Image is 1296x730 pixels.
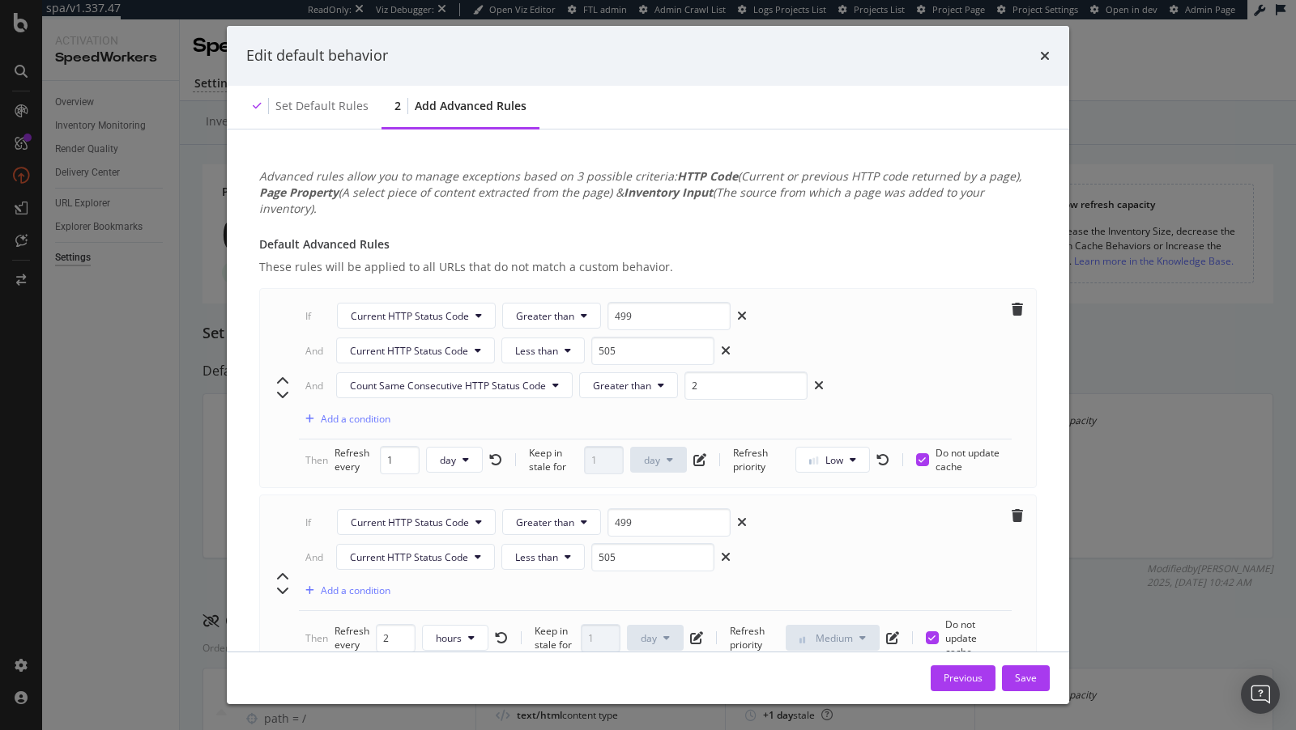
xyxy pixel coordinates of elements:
[693,453,706,466] div: pen-to-square
[1012,303,1023,316] div: trash
[350,550,468,564] span: Current HTTP Status Code
[627,625,684,651] button: day
[786,625,880,651] button: Medium
[351,516,469,529] span: Current HTTP Status Code
[440,453,456,467] span: day
[502,303,601,329] button: Greater than
[931,665,995,691] button: Previous
[305,344,323,358] div: And
[624,185,713,200] b: Inventory Input
[259,236,1037,253] div: Default Advanced Rules
[299,578,390,604] button: Add a condition
[495,631,508,644] div: rotate-left
[305,379,323,393] div: And
[502,509,601,535] button: Greater than
[690,631,703,644] div: pen-to-square
[276,388,289,401] div: chevron-down
[733,446,788,473] div: Refresh priority
[305,631,328,645] div: Then
[876,453,889,466] div: rotate-left
[886,631,899,644] div: pen-to-square
[489,453,502,466] div: rotate-left
[336,372,573,398] button: Count Same Consecutive HTTP Status Code
[246,45,388,66] div: Edit default behavior
[607,302,731,330] input: Status code
[593,379,651,393] span: Greater than
[535,624,574,651] div: Keep in stale for
[730,624,779,651] div: Refresh priority
[816,631,853,645] span: Medium
[394,98,401,114] div: 2
[426,447,483,473] button: day
[350,379,546,393] span: Count Same Consecutive HTTP Status Code
[501,544,585,570] button: Less than
[436,631,462,645] span: hours
[259,168,1037,217] div: Advanced rules allow you to manage exceptions based on 3 possible criteria: (Current or previous ...
[1241,675,1280,714] div: Open Intercom Messenger
[501,337,585,363] button: Less than
[516,516,574,529] span: Greater than
[336,544,495,570] button: Current HTTP Status Code
[644,453,660,467] span: day
[515,344,558,358] span: Less than
[1040,45,1050,66] div: times
[321,412,390,426] div: Add a condition
[684,371,808,400] input: 5
[825,453,843,467] span: Low
[936,446,1005,473] span: Do not update cache
[276,375,289,388] div: chevron-up
[809,456,819,465] img: Yo1DZTjnOBfEZTkXj00cav03WZSR3qnEnDcAAAAASUVORK5CYII=
[335,446,373,473] div: Refresh every
[305,453,328,467] div: Then
[591,337,714,365] input: Status code
[945,618,1005,659] span: Do not update cache
[677,168,738,184] b: HTTP Code
[1015,671,1037,685] div: Save
[350,344,468,358] span: Current HTTP Status Code
[259,259,1037,275] div: These rules will be applied to all URLs that do not match a custom behavior.
[351,309,469,323] span: Current HTTP Status Code
[1012,509,1023,522] div: trash
[422,625,488,651] button: hours
[276,584,289,596] div: chevron-down
[515,550,558,564] span: Less than
[799,635,809,643] img: j32suk7ufU7viAAAAAElFTkSuQmCC
[721,344,731,357] div: xmark
[737,516,747,528] div: xmark
[276,571,289,584] div: chevron-up
[337,509,496,535] button: Current HTTP Status Code
[305,309,311,323] div: If
[335,624,369,651] div: Refresh every
[607,508,731,537] input: Status code
[579,372,678,398] button: Greater than
[737,309,747,322] div: xmark
[337,303,496,329] button: Current HTTP Status Code
[227,26,1069,704] div: modal
[321,584,390,597] div: Add a condition
[299,406,390,432] button: Add a condition
[630,447,687,473] button: day
[944,671,983,685] div: Previous
[415,98,526,114] div: Add advanced rules
[516,309,574,323] span: Greater than
[529,446,578,473] div: Keep in stale for
[305,516,311,529] div: If
[795,447,870,473] button: Low
[721,550,731,563] div: xmark
[336,337,495,363] button: Current HTTP Status Code
[305,550,323,564] div: And
[641,631,657,645] span: day
[275,98,369,114] div: Set default rules
[591,543,714,571] input: Status code
[814,379,824,392] div: xmark
[259,185,339,200] b: Page Property
[1002,665,1050,691] button: Save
